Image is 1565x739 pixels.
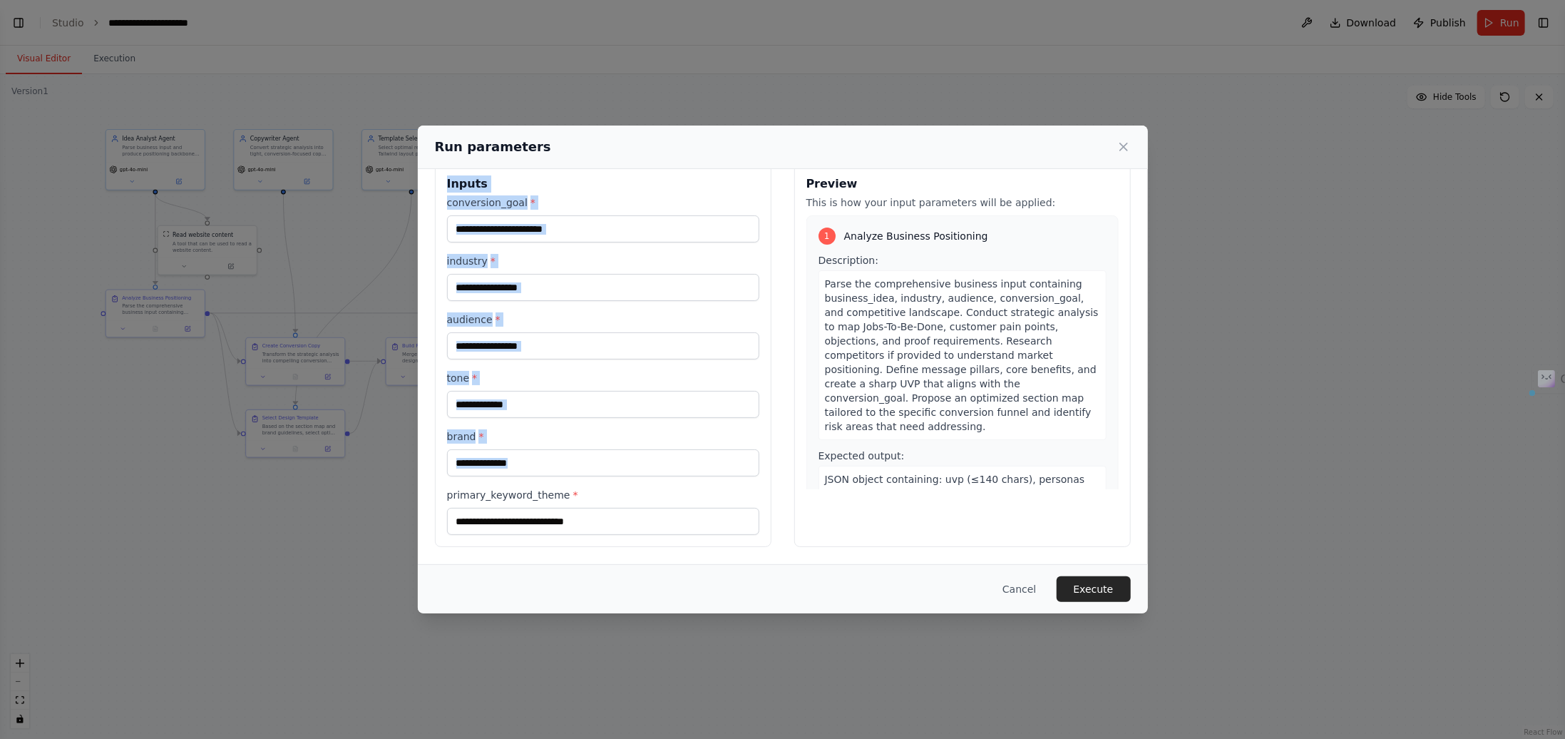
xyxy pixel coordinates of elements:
[447,488,759,502] label: primary_keyword_theme
[447,254,759,268] label: industry
[435,137,551,157] h2: Run parameters
[447,195,759,210] label: conversion_goal
[806,195,1119,210] p: This is how your input parameters will be applied:
[1057,576,1131,602] button: Execute
[806,175,1119,193] h3: Preview
[447,371,759,385] label: tone
[819,450,905,462] span: Expected output:
[447,312,759,327] label: audience
[819,255,878,266] span: Description:
[447,175,759,193] h3: Inputs
[447,429,759,444] label: brand
[844,229,988,243] span: Analyze Business Positioning
[825,278,1099,432] span: Parse the comprehensive business input containing business_idea, industry, audience, conversion_g...
[819,228,836,245] div: 1
[825,474,1096,571] span: JSON object containing: uvp (≤140 chars), personas with pain_points/triggers/objections, jobs_to_...
[991,576,1047,602] button: Cancel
